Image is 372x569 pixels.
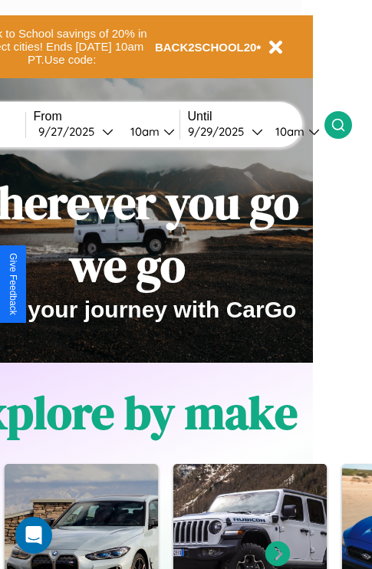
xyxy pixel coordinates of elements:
button: 10am [263,123,324,140]
div: 9 / 27 / 2025 [38,124,102,139]
label: From [34,110,179,123]
div: 10am [123,124,163,139]
label: Until [188,110,324,123]
button: 10am [118,123,179,140]
div: Give Feedback [8,253,18,315]
button: 9/27/2025 [34,123,118,140]
b: BACK2SCHOOL20 [155,41,257,54]
div: 10am [268,124,308,139]
div: 9 / 29 / 2025 [188,124,252,139]
div: Open Intercom Messenger [15,517,52,554]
